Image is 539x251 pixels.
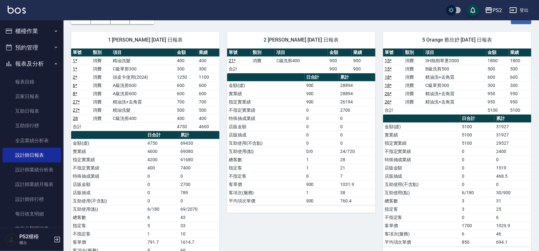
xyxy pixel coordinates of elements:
td: 600 [175,89,198,98]
td: 客單價 [383,221,461,230]
td: 4750 [146,139,179,147]
td: 指定實業績 [383,139,461,147]
table: a dense table [227,73,375,205]
td: B級洗剪500 [424,65,486,73]
img: Logo [8,6,26,14]
td: 不指定客 [227,172,305,180]
th: 金額 [175,49,198,57]
td: 0 [495,155,531,164]
th: 業績 [352,49,375,57]
td: 900 [328,65,352,73]
td: 0 [461,147,495,155]
a: 收支分類明細表 [3,221,61,236]
a: 互助日報表 [3,104,61,118]
td: 600 [197,81,219,89]
td: 總客數 [71,213,146,221]
td: 不指定實業績 [383,147,461,155]
td: 指定實業績 [227,98,305,106]
td: 互助使用(點) [227,147,305,155]
td: 28894 [339,81,375,89]
th: 日合計 [146,131,179,139]
td: 客單價 [227,180,305,188]
td: 0 [179,172,219,180]
td: 指定客 [383,205,461,213]
td: 69080 [179,147,219,155]
table: a dense table [71,49,219,131]
td: 900 [328,56,352,65]
td: 300 [175,65,198,73]
a: 報表目錄 [3,75,61,89]
td: 900 [305,98,339,106]
td: 精油洗+去角質 [424,73,486,81]
th: 累計 [495,115,531,123]
td: 600 [486,73,509,81]
td: 500 [509,65,531,73]
td: 6/180 [461,188,495,197]
td: 平均項次單價 [227,197,305,205]
td: 消費 [403,65,424,73]
td: 700 [197,98,219,106]
th: 金額 [328,49,352,57]
td: 消費 [403,73,424,81]
td: 金額(虛) [227,81,305,89]
td: 金額(虛) [383,122,461,131]
th: 業績 [509,49,531,57]
td: 店販抽成 [71,188,146,197]
td: 5100 [461,122,495,131]
td: 33 [179,221,219,230]
div: PS2 [493,6,502,14]
td: 0 [461,172,495,180]
td: 精油洗髮 [111,56,175,65]
td: 指定客 [227,164,305,172]
td: 消費 [91,65,111,73]
td: 特殊抽成業績 [227,114,305,122]
td: 760.4 [339,197,375,205]
th: 類別 [403,49,424,57]
td: 消費 [91,56,111,65]
td: 900 [305,81,339,89]
td: 總客數 [227,155,305,164]
td: 600 [509,73,531,81]
td: 0 [146,172,179,180]
td: 合計 [71,122,91,131]
td: 5100 [461,139,495,147]
td: 25 [495,205,531,213]
td: 0 [461,213,495,221]
a: 設計師排行榜 [3,192,61,207]
td: 21 [339,164,375,172]
th: 業績 [197,49,219,57]
td: 消費 [403,81,424,89]
td: 500 [197,106,219,114]
td: 0 [146,180,179,188]
td: 43 [179,213,219,221]
td: 5100 [461,131,495,139]
td: 950 [486,98,509,106]
td: 精油洗+去角質 [424,89,486,98]
span: 5 Orange 蔡欣妤 [DATE] 日報表 [391,37,524,43]
a: 每日收支明細 [3,207,61,221]
td: 38 [339,188,375,197]
td: 消費 [91,89,111,98]
td: 頭皮卡使用(2024) [111,73,175,81]
td: 900 [305,89,339,98]
button: PS2 [482,4,504,17]
td: 1 [146,230,179,238]
td: 400 [197,114,219,122]
td: 791.7 [146,238,179,246]
a: 28 [73,116,78,121]
td: 5100 [486,106,509,114]
td: 2700 [179,180,219,188]
td: 28 [339,155,375,164]
td: 400 [175,56,198,65]
td: 46 [495,230,531,238]
td: 694.1 [495,238,531,246]
td: 互助使用(點) [383,188,461,197]
td: C級單剪300 [111,65,175,73]
td: 0 [305,172,339,180]
td: C級單剪300 [424,81,486,89]
td: 900 [305,180,339,188]
td: 實業績 [383,131,461,139]
img: Person [5,233,18,246]
td: 指定實業績 [71,155,146,164]
td: 4600 [146,147,179,155]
